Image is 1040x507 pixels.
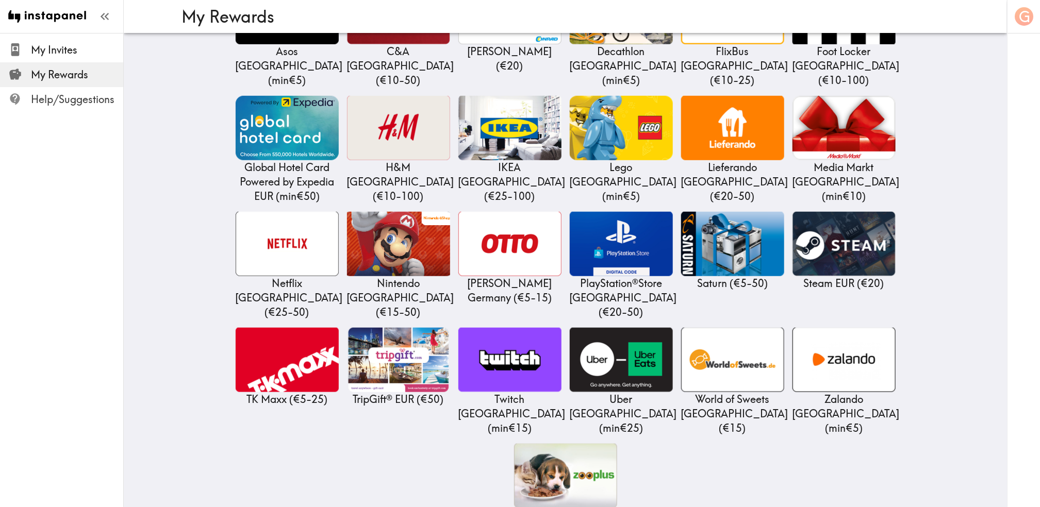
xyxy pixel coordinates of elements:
p: [PERSON_NAME] Germany ( €5 - 15 ) [458,276,562,305]
img: World of Sweets Germany [681,328,784,392]
img: Otto Germany [458,212,562,276]
p: Foot Locker [GEOGRAPHIC_DATA] ( €10 - 100 ) [793,44,896,88]
img: PlayStation®Store Germany [570,212,673,276]
a: Netflix GermanyNetflix [GEOGRAPHIC_DATA] (€25-50) [236,212,339,319]
a: Nintendo Germany Nintendo [GEOGRAPHIC_DATA] (€15-50) [347,212,450,319]
a: Steam EURSteam EUR (€20) [793,212,896,291]
p: World of Sweets [GEOGRAPHIC_DATA] ( €15 ) [681,392,784,435]
a: SaturnSaturn (€5-50) [681,212,784,291]
p: TripGift® EUR ( €50 ) [347,392,450,407]
img: Nintendo Germany [347,212,450,276]
p: Lego [GEOGRAPHIC_DATA] ( min €5 ) [570,160,673,204]
a: Global Hotel Card Powered by Expedia EURGlobal Hotel Card Powered by Expedia EUR (min€50) [236,96,339,204]
img: H&M Germany [347,96,450,160]
p: Asos [GEOGRAPHIC_DATA] ( min €5 ) [236,44,339,88]
img: Steam EUR [793,212,896,276]
p: TK Maxx ( €5 - 25 ) [236,392,339,407]
p: Nintendo [GEOGRAPHIC_DATA] ( €15 - 50 ) [347,276,450,319]
span: Help/Suggestions [31,92,123,107]
button: G [1014,6,1034,27]
p: Steam EUR ( €20 ) [793,276,896,291]
span: G [1019,8,1030,26]
a: TripGift® EURTripGift® EUR (€50) [347,328,450,407]
img: Netflix Germany [236,212,339,276]
a: Lego GermanyLego [GEOGRAPHIC_DATA] (min€5) [570,96,673,204]
img: Twitch Germany [458,328,562,392]
img: TK Maxx [236,328,339,392]
h3: My Rewards [182,7,941,26]
p: C&A [GEOGRAPHIC_DATA] ( €10 - 50 ) [347,44,450,88]
span: My Rewards [31,67,123,82]
a: Twitch GermanyTwitch [GEOGRAPHIC_DATA] (min€15) [458,328,562,435]
img: Saturn [681,212,784,276]
p: H&M [GEOGRAPHIC_DATA] ( €10 - 100 ) [347,160,450,204]
img: TripGift® EUR [347,328,450,392]
img: Zalando Germany [793,328,896,392]
p: Lieferando [GEOGRAPHIC_DATA] ( €20 - 50 ) [681,160,784,204]
img: Global Hotel Card Powered by Expedia EUR [236,96,339,160]
a: Otto Germany[PERSON_NAME] Germany (€5-15) [458,212,562,305]
img: Uber Germany [570,328,673,392]
p: Zalando [GEOGRAPHIC_DATA] ( min €5 ) [793,392,896,435]
a: Media Markt GermanyMedia Markt [GEOGRAPHIC_DATA] (min€10) [793,96,896,204]
a: Lieferando GermanyLieferando [GEOGRAPHIC_DATA] (€20-50) [681,96,784,204]
p: Media Markt [GEOGRAPHIC_DATA] ( min €10 ) [793,160,896,204]
p: FlixBus [GEOGRAPHIC_DATA] ( €10 - 25 ) [681,44,784,88]
img: Lieferando Germany [681,96,784,160]
p: Saturn ( €5 - 50 ) [681,276,784,291]
img: IKEA Germany [458,96,562,160]
p: IKEA [GEOGRAPHIC_DATA] ( €25 - 100 ) [458,160,562,204]
a: TK MaxxTK Maxx (€5-25) [236,328,339,407]
p: PlayStation®Store [GEOGRAPHIC_DATA] ( €20 - 50 ) [570,276,673,319]
p: Twitch [GEOGRAPHIC_DATA] ( min €15 ) [458,392,562,435]
span: My Invites [31,43,123,57]
a: World of Sweets Germany World of Sweets [GEOGRAPHIC_DATA] (€15) [681,328,784,435]
p: [PERSON_NAME] ( €20 ) [458,44,562,73]
img: Media Markt Germany [793,96,896,160]
a: IKEA GermanyIKEA [GEOGRAPHIC_DATA] (€25-100) [458,96,562,204]
p: Global Hotel Card Powered by Expedia EUR ( min €50 ) [236,160,339,204]
a: Uber Germany Uber [GEOGRAPHIC_DATA] (min€25) [570,328,673,435]
a: Zalando GermanyZalando [GEOGRAPHIC_DATA] (min€5) [793,328,896,435]
p: Netflix [GEOGRAPHIC_DATA] ( €25 - 50 ) [236,276,339,319]
img: Lego Germany [570,96,673,160]
a: PlayStation®Store GermanyPlayStation®Store [GEOGRAPHIC_DATA] (€20-50) [570,212,673,319]
p: Decathlon [GEOGRAPHIC_DATA] ( min €5 ) [570,44,673,88]
a: H&M GermanyH&M [GEOGRAPHIC_DATA] (€10-100) [347,96,450,204]
p: Uber [GEOGRAPHIC_DATA] ( min €25 ) [570,392,673,435]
